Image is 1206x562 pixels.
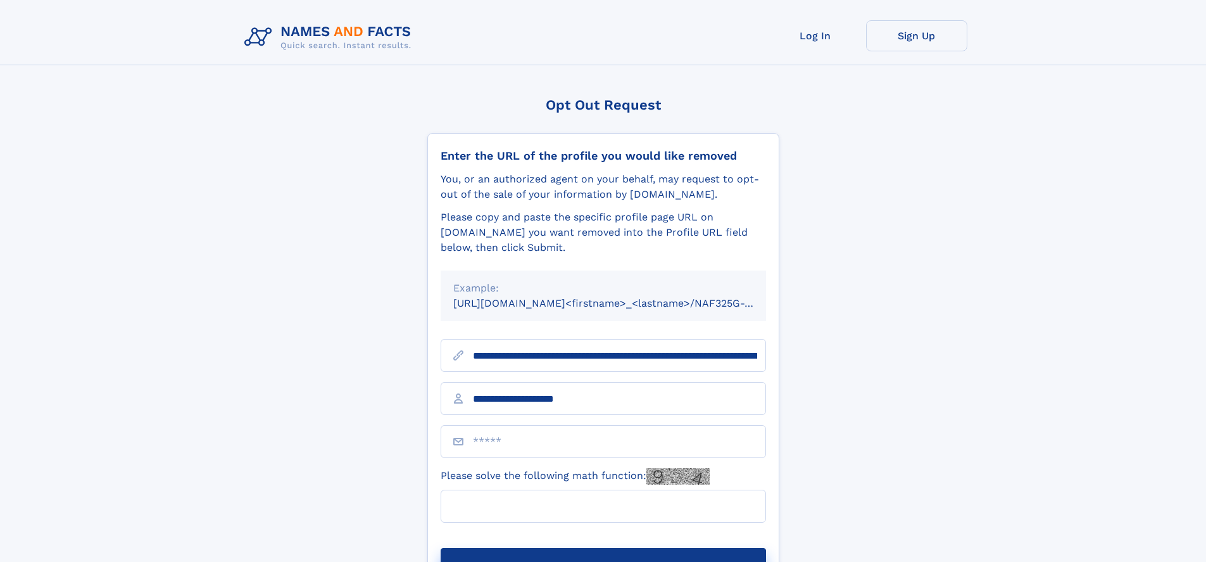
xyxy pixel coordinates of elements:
[427,97,779,113] div: Opt Out Request
[441,468,710,485] label: Please solve the following math function:
[866,20,967,51] a: Sign Up
[441,172,766,202] div: You, or an authorized agent on your behalf, may request to opt-out of the sale of your informatio...
[765,20,866,51] a: Log In
[441,149,766,163] div: Enter the URL of the profile you would like removed
[239,20,422,54] img: Logo Names and Facts
[453,297,790,309] small: [URL][DOMAIN_NAME]<firstname>_<lastname>/NAF325G-xxxxxxxx
[441,210,766,255] div: Please copy and paste the specific profile page URL on [DOMAIN_NAME] you want removed into the Pr...
[453,281,753,296] div: Example:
